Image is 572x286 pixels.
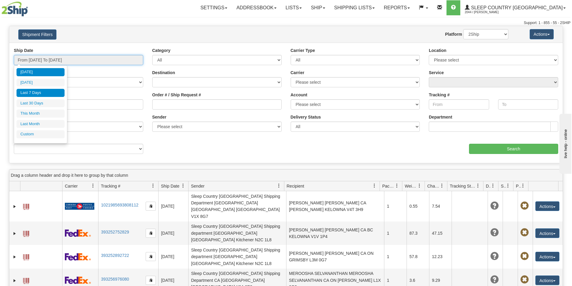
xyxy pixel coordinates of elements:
[490,202,499,210] span: Unknown
[158,221,188,245] td: [DATE]
[407,191,429,221] td: 0.55
[161,183,179,189] span: Ship Date
[382,183,395,189] span: Packages
[392,181,402,191] a: Packages filter column settings
[9,170,563,181] div: grid grouping header
[530,29,554,39] button: Actions
[465,9,510,15] span: 2044 / [PERSON_NAME]
[518,181,528,191] a: Pickup Status filter column settings
[152,47,171,53] label: Category
[146,229,156,238] button: Copy to clipboard
[101,253,129,258] a: 393252892722
[330,0,379,15] a: Shipping lists
[12,203,18,209] a: Expand
[470,5,563,10] span: Sleep Country [GEOGRAPHIC_DATA]
[196,0,232,15] a: Settings
[65,276,91,284] img: 2 - FedEx Express®
[286,191,384,221] td: [PERSON_NAME] [PERSON_NAME] CA [PERSON_NAME] KELOWNA V4T 3H9
[520,202,529,210] span: Pickup Not Assigned
[520,228,529,237] span: Pickup Not Assigned
[274,181,284,191] a: Sender filter column settings
[429,191,452,221] td: 7.54
[281,0,306,15] a: Lists
[17,68,65,76] li: [DATE]
[429,99,489,110] input: From
[17,130,65,138] li: Custom
[191,183,204,189] span: Sender
[152,114,166,120] label: Sender
[520,252,529,260] span: Pickup Not Assigned
[407,245,429,268] td: 57.8
[486,183,491,189] span: Delivery Status
[101,203,138,207] a: 1021985693808112
[158,191,188,221] td: [DATE]
[152,92,201,98] label: Order # / Ship Request #
[503,181,513,191] a: Shipment Issues filter column settings
[384,221,407,245] td: 1
[291,47,315,53] label: Carrier Type
[101,277,129,281] a: 393256976080
[473,181,483,191] a: Tracking Status filter column settings
[414,181,425,191] a: Weight filter column settings
[188,245,286,268] td: Sleep Country [GEOGRAPHIC_DATA] Shipping department [GEOGRAPHIC_DATA] [GEOGRAPHIC_DATA] Kitchener...
[429,114,452,120] label: Department
[23,228,29,238] a: Label
[5,5,56,10] div: live help - online
[232,0,281,15] a: Addressbook
[17,79,65,87] li: [DATE]
[23,201,29,211] a: Label
[429,70,444,76] label: Service
[384,245,407,268] td: 1
[450,183,476,189] span: Tracking Status
[17,99,65,107] li: Last 30 Days
[101,230,129,234] a: 393252752829
[178,181,188,191] a: Ship Date filter column settings
[429,221,452,245] td: 47.15
[291,70,304,76] label: Carrier
[152,70,175,76] label: Destination
[291,114,321,120] label: Delivery Status
[65,203,94,210] img: 20 - Canada Post
[12,254,18,260] a: Expand
[18,29,56,40] button: Shipment Filters
[535,228,559,238] button: Actions
[2,2,28,17] img: logo2044.jpg
[535,275,559,285] button: Actions
[501,183,506,189] span: Shipment Issues
[88,181,98,191] a: Carrier filter column settings
[369,181,380,191] a: Recipient filter column settings
[65,253,91,260] img: 2 - FedEx Express®
[286,245,384,268] td: [PERSON_NAME] [PERSON_NAME] CA ON GRIMSBY L3M 0G7
[286,221,384,245] td: [PERSON_NAME] [PERSON_NAME] CA BC KELOWNA V1V 1P4
[437,181,447,191] a: Charge filter column settings
[287,183,304,189] span: Recipient
[146,252,156,261] button: Copy to clipboard
[23,251,29,261] a: Label
[535,201,559,211] button: Actions
[488,181,498,191] a: Delivery Status filter column settings
[14,47,33,53] label: Ship Date
[188,221,286,245] td: Sleep Country [GEOGRAPHIC_DATA] Shipping department [GEOGRAPHIC_DATA] [GEOGRAPHIC_DATA] Kitchener...
[407,221,429,245] td: 87.3
[2,20,570,26] div: Support: 1 - 855 - 55 - 2SHIP
[405,183,417,189] span: Weight
[306,0,329,15] a: Ship
[460,0,570,15] a: Sleep Country [GEOGRAPHIC_DATA] 2044 / [PERSON_NAME]
[12,278,18,284] a: Expand
[498,99,558,110] input: To
[379,0,414,15] a: Reports
[558,112,571,173] iframe: chat widget
[490,228,499,237] span: Unknown
[17,110,65,118] li: This Month
[469,144,558,154] input: Search
[158,245,188,268] td: [DATE]
[148,181,158,191] a: Tracking # filter column settings
[101,183,120,189] span: Tracking #
[429,92,449,98] label: Tracking #
[445,31,462,37] label: Platform
[23,275,29,285] a: Label
[12,230,18,236] a: Expand
[516,183,521,189] span: Pickup Status
[427,183,440,189] span: Charge
[188,191,286,221] td: Sleep Country [GEOGRAPHIC_DATA] Shipping Department [GEOGRAPHIC_DATA] [GEOGRAPHIC_DATA] [GEOGRAPH...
